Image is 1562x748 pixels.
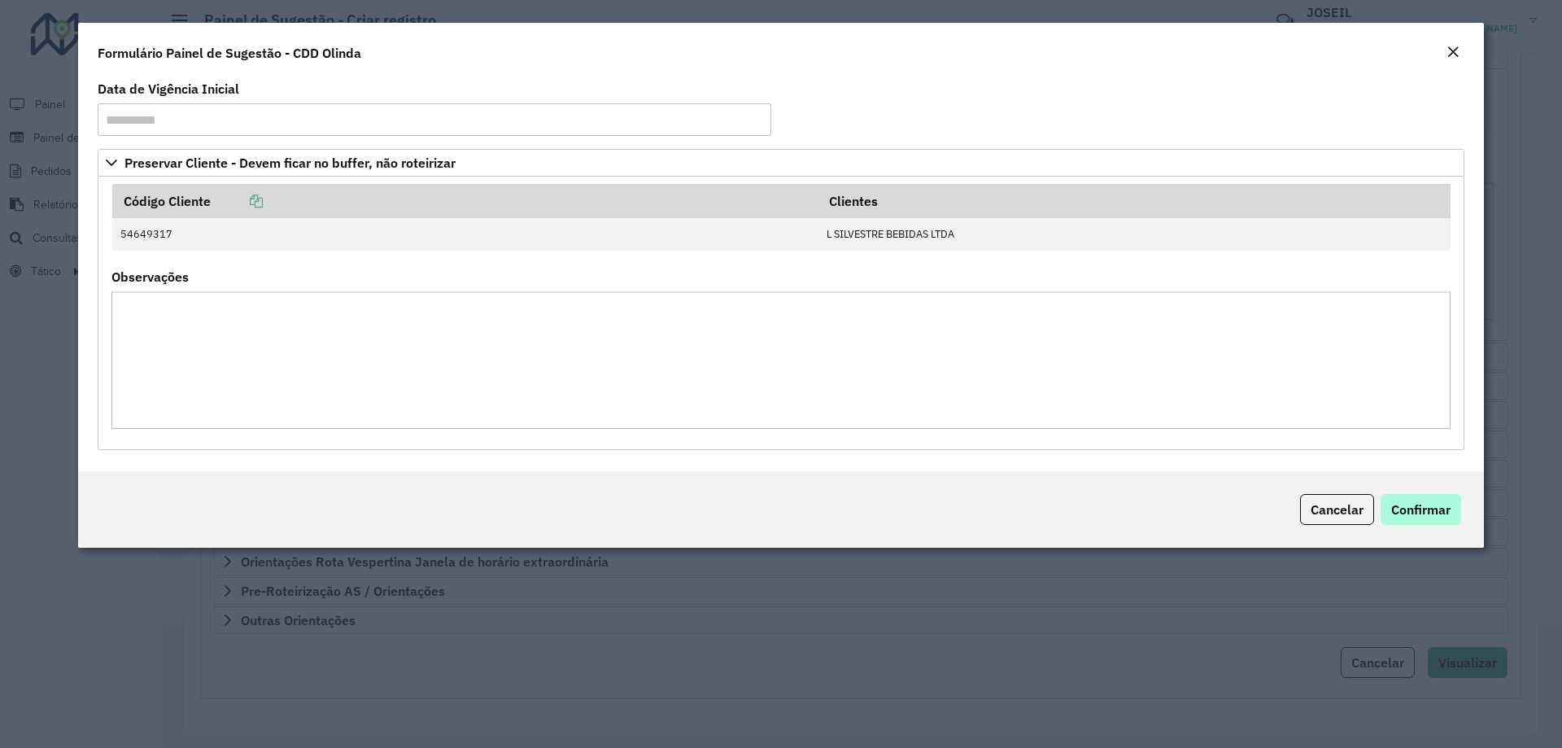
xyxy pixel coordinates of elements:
td: L SILVESTRE BEBIDAS LTDA [818,218,1451,251]
button: Close [1442,42,1464,63]
h4: Formulário Painel de Sugestão - CDD Olinda [98,43,361,63]
td: 54649317 [112,218,818,251]
span: Confirmar [1391,501,1451,518]
label: Data de Vigência Inicial [98,79,239,98]
th: Clientes [818,184,1451,218]
button: Cancelar [1300,494,1374,525]
button: Confirmar [1381,494,1461,525]
span: Preservar Cliente - Devem ficar no buffer, não roteirizar [124,156,456,169]
a: Preservar Cliente - Devem ficar no buffer, não roteirizar [98,149,1464,177]
th: Código Cliente [112,184,818,218]
div: Preservar Cliente - Devem ficar no buffer, não roteirizar [98,177,1464,450]
span: Cancelar [1311,501,1363,518]
em: Fechar [1446,46,1459,59]
a: Copiar [211,193,263,209]
label: Observações [111,267,189,287]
